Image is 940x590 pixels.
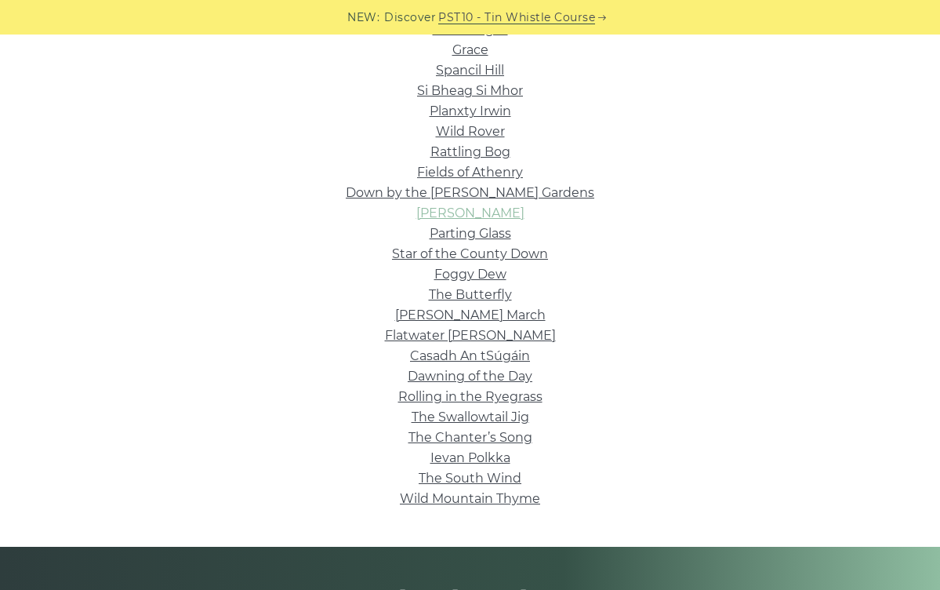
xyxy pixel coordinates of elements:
a: The Butterfly [429,287,512,302]
span: NEW: [347,9,379,27]
a: [PERSON_NAME] March [395,308,546,322]
a: Down by the [PERSON_NAME] Gardens [346,185,594,200]
a: Rolling in the Ryegrass [398,389,543,404]
span: Discover [384,9,436,27]
a: Casadh An tSúgáin [410,348,530,363]
a: Grace [452,42,488,57]
a: Foggy Dew [434,267,506,282]
a: Dawning of the Day [408,369,532,384]
a: Spancil Hill [436,63,504,78]
a: Wild Rover [436,124,505,139]
a: Wild Mountain Thyme [400,491,540,506]
a: PST10 - Tin Whistle Course [438,9,595,27]
a: Parting Glass [430,226,511,241]
a: The Swallowtail Jig [412,410,529,424]
a: Ievan Polkka [430,450,510,465]
a: Si­ Bheag Si­ Mhor [417,83,523,98]
a: Star of the County Down [392,246,548,261]
a: The South Wind [419,471,521,486]
a: Fields of Athenry [417,165,523,180]
a: The Chanter’s Song [408,430,532,445]
a: Rattling Bog [430,144,510,159]
a: [PERSON_NAME] [416,206,524,220]
a: Planxty Irwin [430,104,511,118]
a: Flatwater [PERSON_NAME] [385,328,556,343]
